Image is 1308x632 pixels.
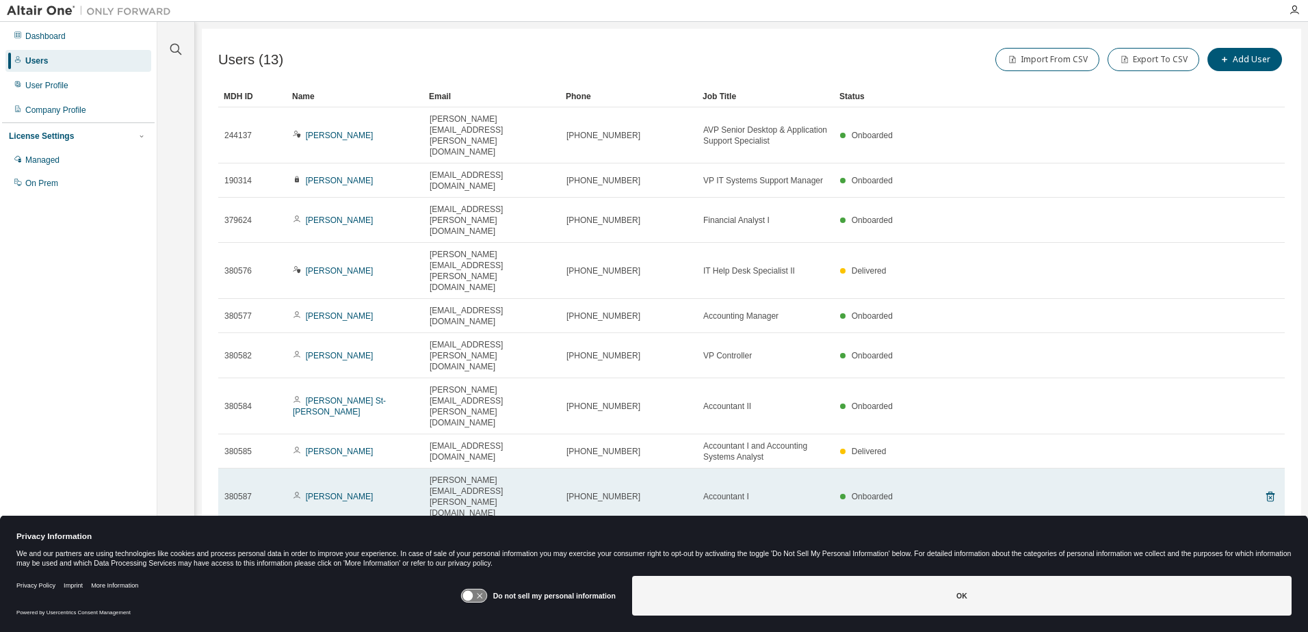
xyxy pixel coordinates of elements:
[224,350,252,361] span: 380582
[430,170,554,192] span: [EMAIL_ADDRESS][DOMAIN_NAME]
[566,265,640,276] span: [PHONE_NUMBER]
[430,339,554,372] span: [EMAIL_ADDRESS][PERSON_NAME][DOMAIN_NAME]
[566,401,640,412] span: [PHONE_NUMBER]
[306,131,374,140] a: [PERSON_NAME]
[224,130,252,141] span: 244137
[852,215,893,225] span: Onboarded
[25,55,48,66] div: Users
[566,311,640,321] span: [PHONE_NUMBER]
[703,350,752,361] span: VP Controller
[566,491,640,502] span: [PHONE_NUMBER]
[995,48,1099,71] button: Import From CSV
[224,401,252,412] span: 380584
[7,4,178,18] img: Altair One
[25,80,68,91] div: User Profile
[566,85,692,107] div: Phone
[224,85,281,107] div: MDH ID
[703,491,749,502] span: Accountant I
[429,85,555,107] div: Email
[566,130,640,141] span: [PHONE_NUMBER]
[224,175,252,186] span: 190314
[852,131,893,140] span: Onboarded
[9,131,74,142] div: License Settings
[25,155,60,166] div: Managed
[852,176,893,185] span: Onboarded
[852,311,893,321] span: Onboarded
[703,175,823,186] span: VP IT Systems Support Manager
[566,175,640,186] span: [PHONE_NUMBER]
[839,85,1214,107] div: Status
[306,492,374,501] a: [PERSON_NAME]
[703,124,828,146] span: AVP Senior Desktop & Application Support Specialist
[224,265,252,276] span: 380576
[1108,48,1199,71] button: Export To CSV
[218,52,283,68] span: Users (13)
[224,491,252,502] span: 380587
[703,440,828,462] span: Accountant I and Accounting Systems Analyst
[430,204,554,237] span: [EMAIL_ADDRESS][PERSON_NAME][DOMAIN_NAME]
[224,446,252,457] span: 380585
[852,266,887,276] span: Delivered
[430,440,554,462] span: [EMAIL_ADDRESS][DOMAIN_NAME]
[430,249,554,293] span: [PERSON_NAME][EMAIL_ADDRESS][PERSON_NAME][DOMAIN_NAME]
[430,114,554,157] span: [PERSON_NAME][EMAIL_ADDRESS][PERSON_NAME][DOMAIN_NAME]
[703,265,795,276] span: IT Help Desk Specialist II
[293,396,386,417] a: [PERSON_NAME] St-[PERSON_NAME]
[703,311,779,321] span: Accounting Manager
[852,492,893,501] span: Onboarded
[566,215,640,226] span: [PHONE_NUMBER]
[306,351,374,360] a: [PERSON_NAME]
[25,178,58,189] div: On Prem
[306,176,374,185] a: [PERSON_NAME]
[306,266,374,276] a: [PERSON_NAME]
[852,447,887,456] span: Delivered
[703,215,770,226] span: Financial Analyst I
[852,401,893,411] span: Onboarded
[306,215,374,225] a: [PERSON_NAME]
[1207,48,1282,71] button: Add User
[292,85,418,107] div: Name
[703,85,828,107] div: Job Title
[430,384,554,428] span: [PERSON_NAME][EMAIL_ADDRESS][PERSON_NAME][DOMAIN_NAME]
[566,350,640,361] span: [PHONE_NUMBER]
[224,311,252,321] span: 380577
[430,475,554,518] span: [PERSON_NAME][EMAIL_ADDRESS][PERSON_NAME][DOMAIN_NAME]
[430,305,554,327] span: [EMAIL_ADDRESS][DOMAIN_NAME]
[566,446,640,457] span: [PHONE_NUMBER]
[25,31,66,42] div: Dashboard
[852,351,893,360] span: Onboarded
[224,215,252,226] span: 379624
[703,401,751,412] span: Accountant II
[306,311,374,321] a: [PERSON_NAME]
[306,447,374,456] a: [PERSON_NAME]
[25,105,86,116] div: Company Profile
